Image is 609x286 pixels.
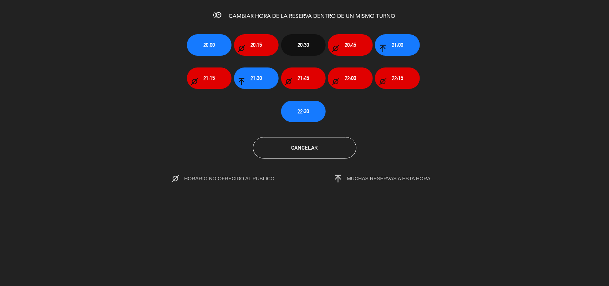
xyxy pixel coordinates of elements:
span: 20:00 [203,41,215,49]
span: MUCHAS RESERVAS A ESTA HORA [347,176,431,181]
button: 20:15 [234,34,279,56]
span: 21:00 [392,41,403,49]
span: 21:15 [203,74,215,82]
span: 21:45 [298,74,309,82]
button: 20:45 [328,34,372,56]
span: 20:45 [345,41,356,49]
button: 20:00 [187,34,232,56]
span: 20:30 [298,41,309,49]
span: Cancelar [291,145,318,151]
button: 21:45 [281,67,326,89]
button: 20:30 [281,34,326,56]
button: 21:00 [375,34,420,56]
button: Cancelar [253,137,356,159]
span: 22:15 [392,74,403,82]
button: 22:15 [375,67,420,89]
button: 21:30 [234,67,279,89]
button: 21:15 [187,67,232,89]
span: 22:00 [345,74,356,82]
span: CAMBIAR HORA DE LA RESERVA DENTRO DE UN MISMO TURNO [229,14,396,19]
button: 22:30 [281,101,326,122]
button: 22:00 [328,67,372,89]
span: 22:30 [298,107,309,115]
span: 20:15 [250,41,262,49]
span: 21:30 [250,74,262,82]
span: HORARIO NO OFRECIDO AL PUBLICO [184,176,289,181]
